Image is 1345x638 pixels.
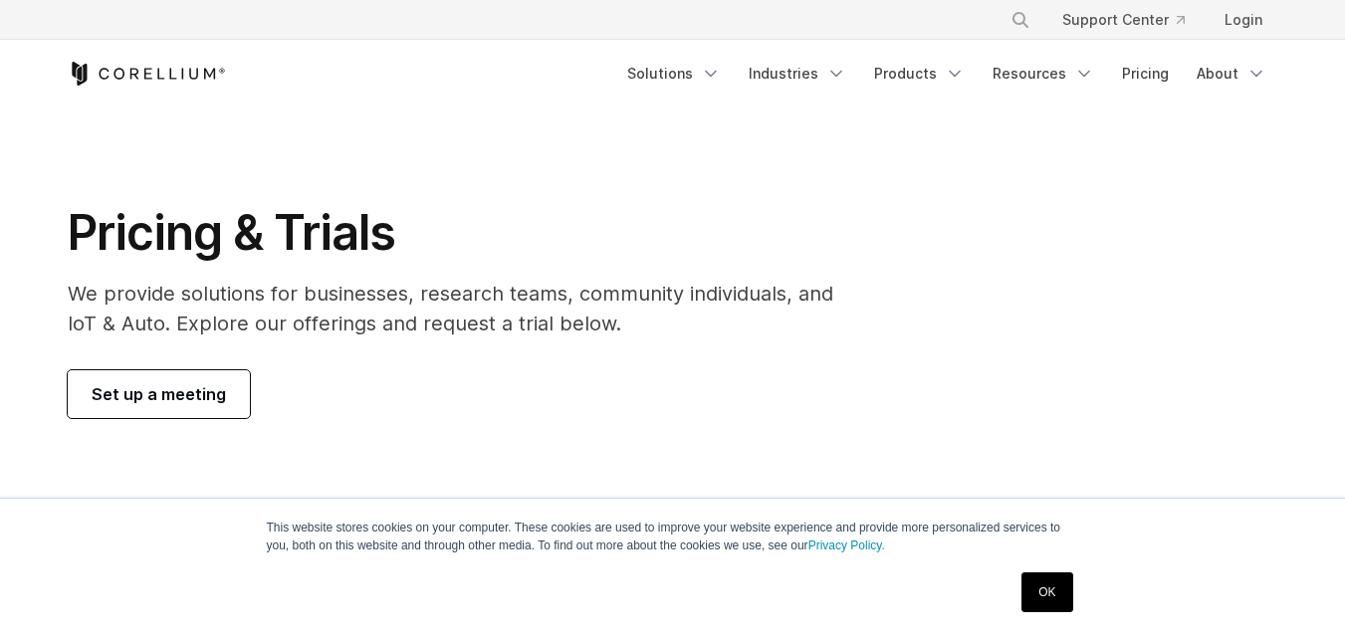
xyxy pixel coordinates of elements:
[68,62,226,86] a: Corellium Home
[68,279,861,338] p: We provide solutions for businesses, research teams, community individuals, and IoT & Auto. Explo...
[1003,2,1038,38] button: Search
[987,2,1278,38] div: Navigation Menu
[267,519,1079,554] p: This website stores cookies on your computer. These cookies are used to improve your website expe...
[1046,2,1201,38] a: Support Center
[1185,56,1278,92] a: About
[808,538,885,552] a: Privacy Policy.
[1021,572,1072,612] a: OK
[92,382,226,406] span: Set up a meeting
[1110,56,1181,92] a: Pricing
[862,56,977,92] a: Products
[68,370,250,418] a: Set up a meeting
[615,56,733,92] a: Solutions
[981,56,1106,92] a: Resources
[615,56,1278,92] div: Navigation Menu
[1209,2,1278,38] a: Login
[68,203,861,263] h1: Pricing & Trials
[737,56,858,92] a: Industries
